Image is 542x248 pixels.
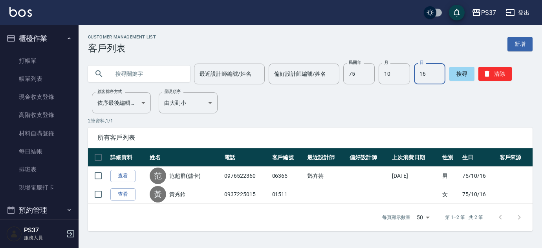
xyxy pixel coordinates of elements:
[169,190,186,198] a: 黃秀鈴
[108,148,148,167] th: 詳細資料
[3,179,75,197] a: 現場電腦打卡
[3,106,75,124] a: 高階收支登錄
[414,207,432,228] div: 50
[148,148,222,167] th: 姓名
[3,160,75,179] a: 排班表
[445,214,483,221] p: 第 1–2 筆 共 2 筆
[348,148,390,167] th: 偏好設計師
[478,67,512,81] button: 清除
[88,35,156,40] h2: Customer Management List
[169,172,201,180] a: 范超群(儲卡)
[440,148,460,167] th: 性別
[110,170,135,182] a: 查看
[507,37,533,51] a: 新增
[150,168,166,184] div: 范
[6,226,22,242] img: Person
[24,226,64,234] h5: PS37
[9,7,32,17] img: Logo
[222,167,270,185] td: 0976522360
[24,234,64,241] p: 服務人員
[419,60,423,66] label: 日
[449,67,474,81] button: 搜尋
[3,88,75,106] a: 現金收支登錄
[469,5,499,21] button: PS37
[110,188,135,201] a: 查看
[3,142,75,160] a: 每日結帳
[502,5,533,20] button: 登出
[390,167,440,185] td: [DATE]
[88,43,156,54] h3: 客戶列表
[3,52,75,70] a: 打帳單
[164,89,181,95] label: 呈現順序
[88,117,533,124] p: 2 筆資料, 1 / 1
[270,167,305,185] td: 06365
[460,148,497,167] th: 生日
[349,60,361,66] label: 民國年
[382,214,410,221] p: 每頁顯示數量
[150,186,166,202] div: 黃
[305,167,348,185] td: 鄧卉芸
[498,148,533,167] th: 客戶來源
[3,70,75,88] a: 帳單列表
[440,185,460,204] td: 女
[3,200,75,221] button: 預約管理
[481,8,496,18] div: PS37
[97,89,122,95] label: 顧客排序方式
[270,148,305,167] th: 客戶編號
[384,60,388,66] label: 月
[3,28,75,49] button: 櫃檯作業
[460,167,497,185] td: 75/10/16
[222,148,270,167] th: 電話
[460,185,497,204] td: 75/10/16
[440,167,460,185] td: 男
[3,124,75,142] a: 材料自購登錄
[159,92,218,113] div: 由大到小
[270,185,305,204] td: 01511
[222,185,270,204] td: 0937225015
[390,148,440,167] th: 上次消費日期
[305,148,348,167] th: 最近設計師
[449,5,465,20] button: save
[110,63,184,84] input: 搜尋關鍵字
[97,134,523,142] span: 所有客戶列表
[92,92,151,113] div: 依序最後編輯時間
